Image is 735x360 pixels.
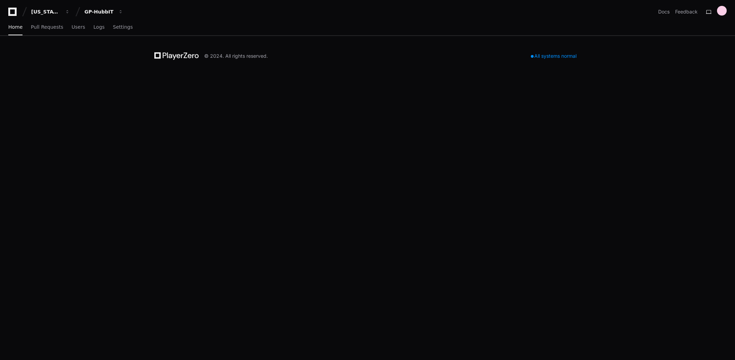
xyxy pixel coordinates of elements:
div: GP-HubbIT [84,8,114,15]
button: GP-HubbIT [82,6,126,18]
a: Users [72,19,85,35]
a: Home [8,19,22,35]
button: Feedback [675,8,698,15]
a: Settings [113,19,133,35]
div: © 2024. All rights reserved. [204,53,268,59]
span: Pull Requests [31,25,63,29]
a: Docs [658,8,670,15]
a: Logs [93,19,105,35]
span: Home [8,25,22,29]
button: [US_STATE] Pacific [28,6,73,18]
span: Settings [113,25,133,29]
div: [US_STATE] Pacific [31,8,61,15]
span: Logs [93,25,105,29]
div: All systems normal [527,51,581,61]
span: Users [72,25,85,29]
a: Pull Requests [31,19,63,35]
